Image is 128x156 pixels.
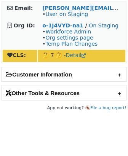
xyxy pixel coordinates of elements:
[38,50,125,62] td: 🤔 7 🤔 -
[89,22,118,29] a: On Staging
[42,22,83,29] a: o-1J4VYD-na1
[45,35,93,41] a: Org settings page
[7,52,26,58] strong: CLS:
[2,86,126,100] h2: Other Tools & Resources
[42,29,98,47] span: • • •
[42,11,88,17] span: •
[85,22,87,29] strong: /
[66,52,86,58] a: Detail
[14,22,35,29] strong: Org ID:
[14,5,33,11] strong: Email:
[45,41,98,47] a: Temp Plan Changes
[2,104,126,112] footer: App not working? 🪳
[2,67,126,81] h2: Customer Information
[45,11,88,17] a: User on Staging
[90,105,126,110] a: File a bug report!
[45,29,91,35] a: Workforce Admin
